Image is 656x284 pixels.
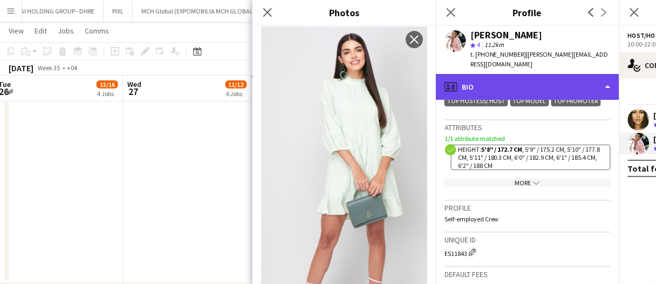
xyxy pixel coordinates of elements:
p: 1/1 attribute matched [445,134,611,143]
div: TOP PROMOTER [551,95,601,106]
div: More [445,179,611,187]
strong: 5'8" / 172.7 cm [481,145,523,153]
span: Jobs [58,26,74,36]
span: t. [PHONE_NUMBER] [470,50,527,58]
h3: Profile [436,5,619,19]
span: 4 [477,40,480,49]
div: +04 [67,64,77,72]
span: 11.2km [482,40,507,49]
div: 6 Jobs [226,90,247,98]
button: PIXL [104,1,133,22]
a: Jobs [53,24,78,38]
p: Self-employed Crew [445,215,611,223]
div: [DATE] [9,63,33,73]
span: View [9,26,24,36]
div: TOP HOSTESS/ HOST [445,95,508,106]
span: 27 [126,85,141,98]
div: [PERSON_NAME] [470,30,543,40]
span: Wed [127,79,141,89]
h3: Photos [252,5,436,19]
span: | [PERSON_NAME][EMAIL_ADDRESS][DOMAIN_NAME] [470,50,609,68]
div: ES11843 [445,247,611,258]
div: TOP MODEL [510,95,549,106]
div: 4 Jobs [97,90,118,98]
span: 15/16 [97,80,118,89]
button: MCH Global (EXPOMOBILIA MCH GLOBAL ME LIVE MARKETING LLC) [133,1,331,22]
a: Edit [30,24,51,38]
span: Height: , 5'9" / 175.2 cm, 5'10" / 177.8 cm, 5'11" / 180.3 cm, 6'0" / 182.9 cm, 6'1" / 185.4 cm, ... [458,145,600,170]
h3: Unique ID [445,235,611,245]
a: View [4,24,28,38]
div: Bio [436,74,619,100]
span: Week 35 [36,64,63,72]
h3: Profile [445,203,611,213]
span: 11/12 [225,80,247,89]
span: Comms [85,26,109,36]
span: Edit [35,26,47,36]
a: Comms [80,24,113,38]
h3: Attributes [445,123,611,132]
h3: Default fees [445,269,611,279]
